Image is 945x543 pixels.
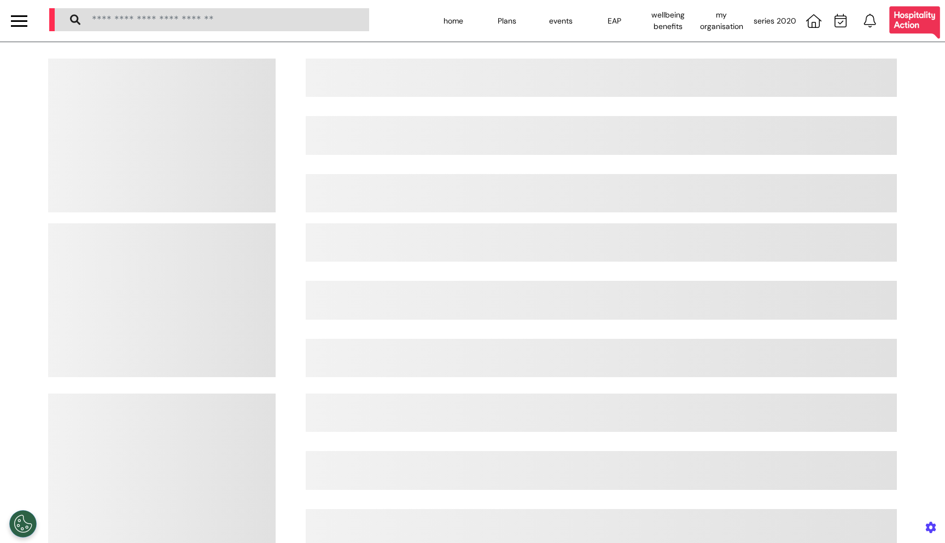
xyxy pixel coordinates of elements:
div: events [534,5,587,36]
div: Plans [480,5,534,36]
div: home [427,5,481,36]
div: series 2020 [748,5,802,36]
div: wellbeing benefits [641,5,695,36]
div: EAP [587,5,641,36]
div: my organisation [695,5,748,36]
button: Open Preferences [9,510,37,538]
